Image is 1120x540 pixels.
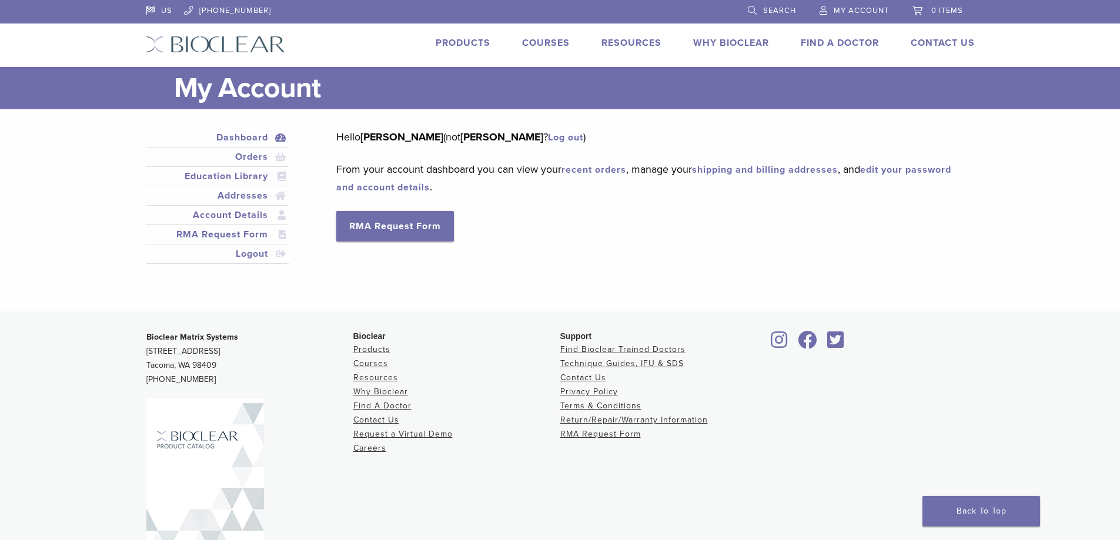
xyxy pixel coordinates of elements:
[148,247,287,261] a: Logout
[561,164,626,176] a: recent orders
[353,331,386,341] span: Bioclear
[922,496,1040,526] a: Back To Top
[146,330,353,387] p: [STREET_ADDRESS] Tacoma, WA 98409 [PHONE_NUMBER]
[560,415,708,425] a: Return/Repair/Warranty Information
[336,211,454,242] a: RMA Request Form
[353,415,399,425] a: Contact Us
[548,132,583,143] a: Log out
[148,150,287,164] a: Orders
[148,208,287,222] a: Account Details
[146,36,285,53] img: Bioclear
[148,130,287,145] a: Dashboard
[767,338,792,350] a: Bioclear
[824,338,848,350] a: Bioclear
[353,373,398,383] a: Resources
[148,189,287,203] a: Addresses
[560,358,684,368] a: Technique Guides, IFU & SDS
[560,401,641,411] a: Terms & Conditions
[931,6,963,15] span: 0 items
[460,130,543,143] strong: [PERSON_NAME]
[353,358,388,368] a: Courses
[560,429,641,439] a: RMA Request Form
[794,338,821,350] a: Bioclear
[146,128,289,278] nav: Account pages
[763,6,796,15] span: Search
[601,37,661,49] a: Resources
[360,130,443,143] strong: [PERSON_NAME]
[692,164,838,176] a: shipping and billing addresses
[146,332,238,342] strong: Bioclear Matrix Systems
[436,37,490,49] a: Products
[834,6,889,15] span: My Account
[522,37,570,49] a: Courses
[911,37,975,49] a: Contact Us
[336,160,957,196] p: From your account dashboard you can view your , manage your , and .
[560,387,618,397] a: Privacy Policy
[174,67,975,109] h1: My Account
[336,128,957,146] p: Hello (not ? )
[560,373,606,383] a: Contact Us
[560,344,686,354] a: Find Bioclear Trained Doctors
[148,227,287,242] a: RMA Request Form
[148,169,287,183] a: Education Library
[693,37,769,49] a: Why Bioclear
[353,344,390,354] a: Products
[353,387,408,397] a: Why Bioclear
[353,443,386,453] a: Careers
[353,401,412,411] a: Find A Doctor
[353,429,453,439] a: Request a Virtual Demo
[801,37,879,49] a: Find A Doctor
[560,331,592,341] span: Support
